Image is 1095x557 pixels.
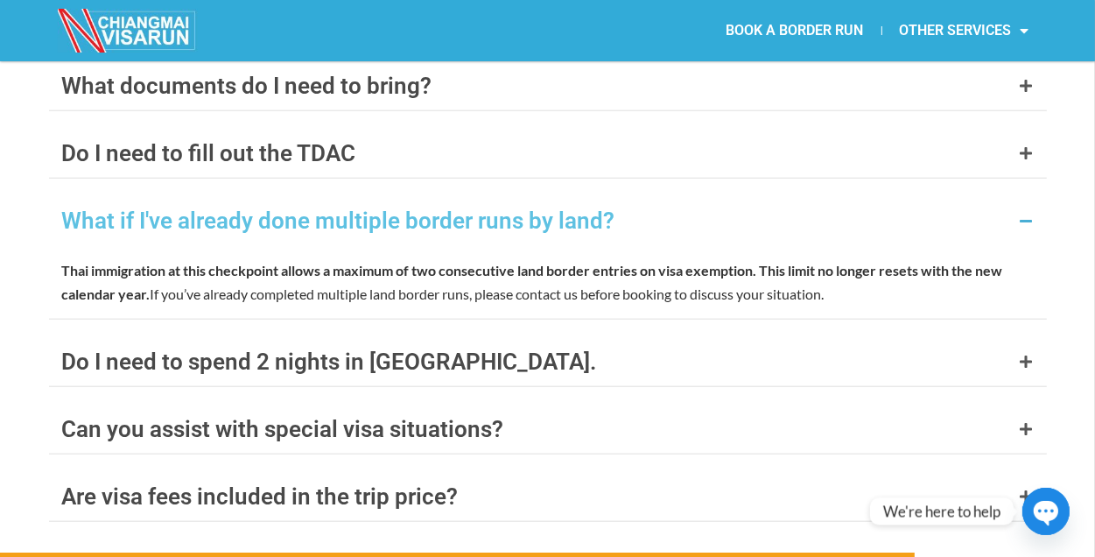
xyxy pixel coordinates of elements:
nav: Menu [548,11,1047,51]
span: If you’ve already completed multiple land border runs, please contact us before booking to discus... [62,262,1003,302]
div: What documents do I need to bring? [62,74,432,97]
div: What if I've already done multiple border runs by land? [62,209,615,232]
div: Can you assist with special visa situations? [62,418,504,441]
a: BOOK A BORDER RUN [709,11,881,51]
div: Are visa fees included in the trip price? [62,485,459,508]
a: OTHER SERVICES [882,11,1047,51]
strong: Thai immigration at this checkpoint allows a maximum of two consecutive land border entries on vi... [62,262,757,278]
div: Do I need to fill out the TDAC [62,142,356,165]
p: . [62,258,1034,306]
div: Do I need to spend 2 nights in [GEOGRAPHIC_DATA]. [62,350,597,373]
